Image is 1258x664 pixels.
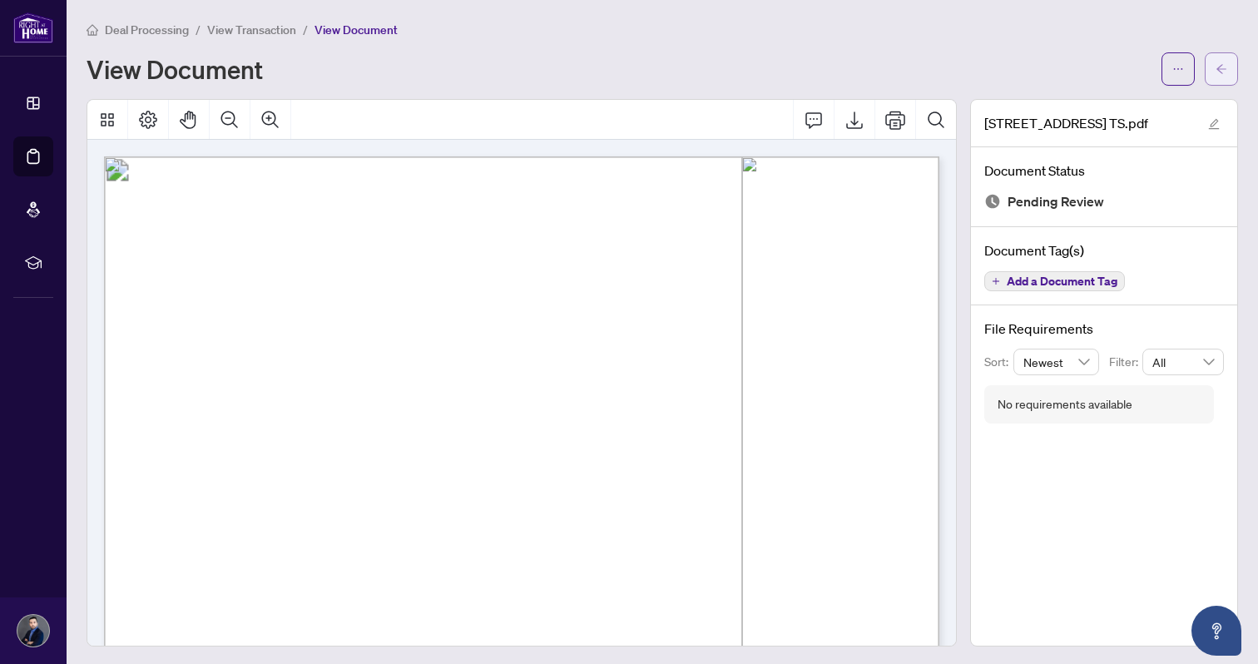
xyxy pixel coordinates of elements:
span: Pending Review [1008,191,1104,213]
div: No requirements available [998,395,1132,414]
span: Add a Document Tag [1007,275,1117,287]
img: logo [13,12,53,43]
button: Open asap [1191,606,1241,656]
span: View Document [314,22,398,37]
span: edit [1208,118,1220,130]
span: home [87,24,98,36]
h4: Document Tag(s) [984,240,1224,260]
button: Add a Document Tag [984,271,1125,291]
span: arrow-left [1216,63,1227,75]
h4: File Requirements [984,319,1224,339]
p: Sort: [984,353,1013,371]
span: All [1152,349,1214,374]
h4: Document Status [984,161,1224,181]
span: [STREET_ADDRESS] TS.pdf [984,113,1148,133]
img: Profile Icon [17,615,49,647]
span: View Transaction [207,22,296,37]
li: / [196,20,201,39]
img: Document Status [984,193,1001,210]
h1: View Document [87,56,263,82]
li: / [303,20,308,39]
span: Newest [1023,349,1090,374]
span: plus [992,277,1000,285]
p: Filter: [1109,353,1142,371]
span: ellipsis [1172,63,1184,75]
span: Deal Processing [105,22,189,37]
